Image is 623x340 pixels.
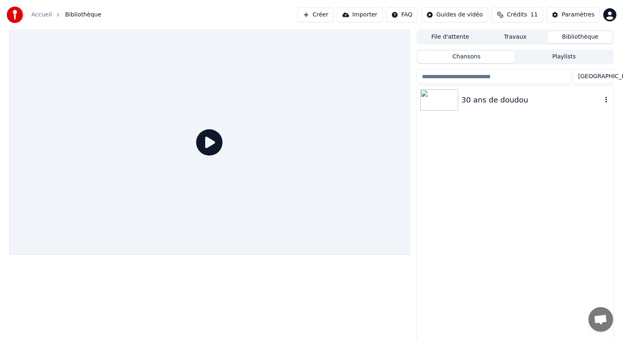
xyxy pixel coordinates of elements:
[7,7,23,23] img: youka
[461,94,602,106] div: 30 ans de doudou
[297,7,334,22] button: Créer
[546,7,600,22] button: Paramètres
[515,51,613,63] button: Playlists
[507,11,527,19] span: Crédits
[418,51,515,63] button: Chansons
[386,7,418,22] button: FAQ
[588,307,613,332] div: Ouvrir le chat
[483,31,548,43] button: Travaux
[65,11,101,19] span: Bibliothèque
[562,11,595,19] div: Paramètres
[421,7,488,22] button: Guides de vidéo
[530,11,538,19] span: 11
[492,7,543,22] button: Crédits11
[31,11,52,19] a: Accueil
[548,31,613,43] button: Bibliothèque
[337,7,383,22] button: Importer
[418,31,483,43] button: File d'attente
[31,11,101,19] nav: breadcrumb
